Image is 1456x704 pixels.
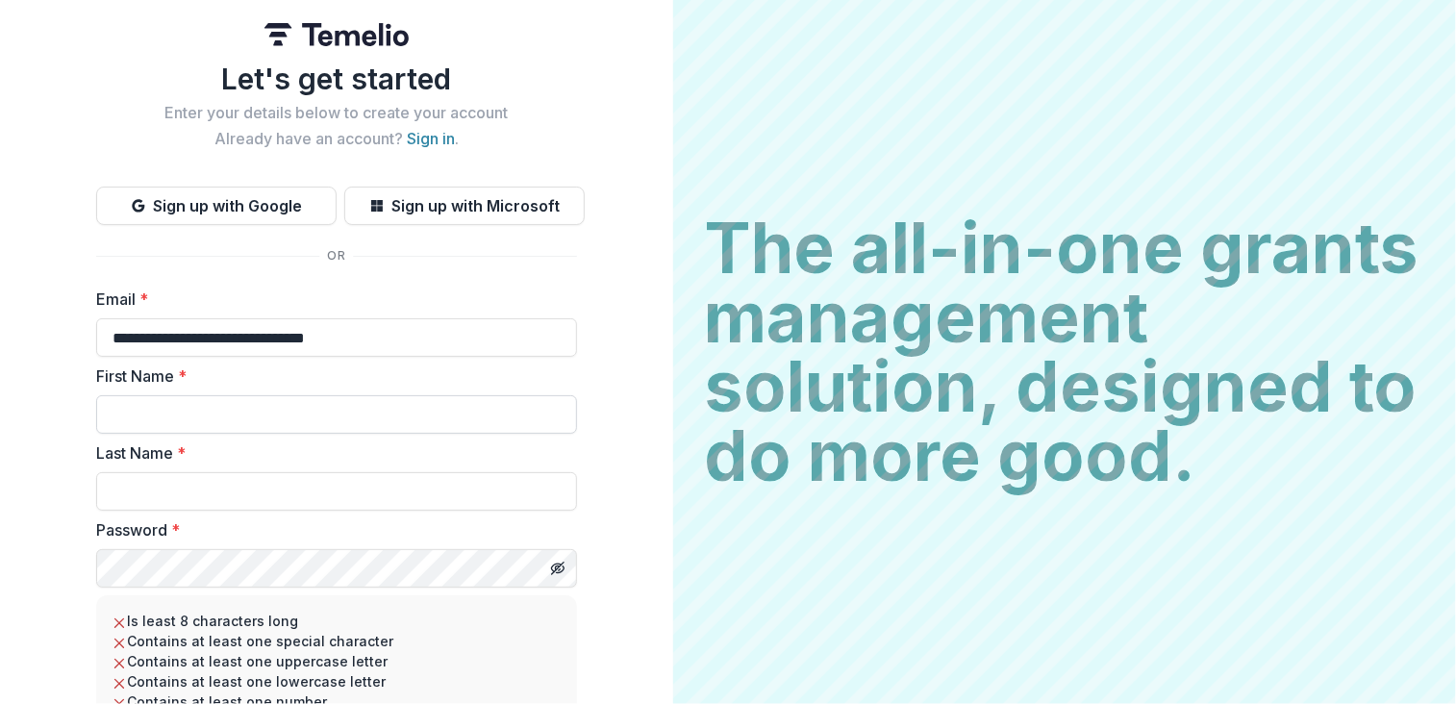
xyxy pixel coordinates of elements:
[96,365,565,388] label: First Name
[96,187,337,225] button: Sign up with Google
[96,518,565,541] label: Password
[96,130,577,148] h2: Already have an account? .
[112,611,562,631] li: Is least 8 characters long
[112,651,562,671] li: Contains at least one uppercase letter
[96,441,565,465] label: Last Name
[96,104,577,122] h2: Enter your details below to create your account
[96,288,565,311] label: Email
[96,62,577,96] h1: Let's get started
[407,129,455,148] a: Sign in
[112,631,562,651] li: Contains at least one special character
[344,187,585,225] button: Sign up with Microsoft
[542,553,573,584] button: Toggle password visibility
[112,671,562,691] li: Contains at least one lowercase letter
[264,23,409,46] img: Temelio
